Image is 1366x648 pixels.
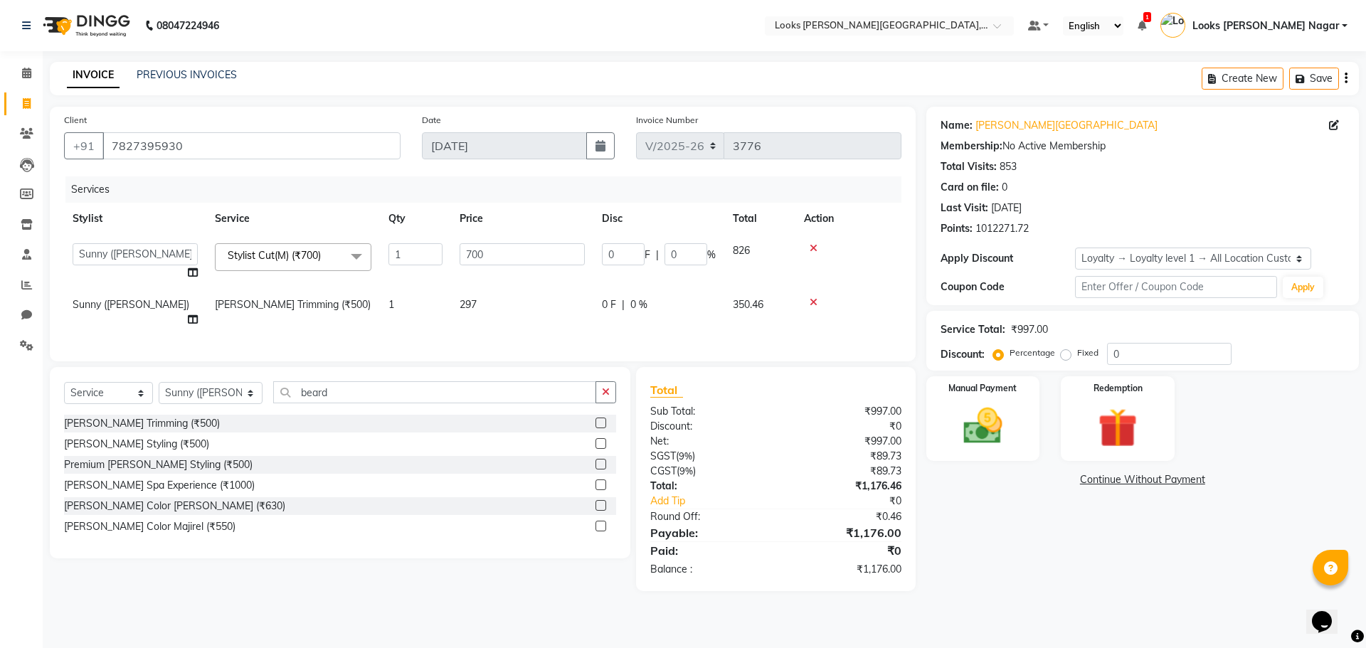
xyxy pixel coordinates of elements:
[775,419,911,434] div: ₹0
[67,63,120,88] a: INVOICE
[941,139,1345,154] div: No Active Membership
[941,322,1005,337] div: Service Total:
[36,6,134,46] img: logo
[640,419,775,434] div: Discount:
[102,132,401,159] input: Search by Name/Mobile/Email/Code
[273,381,596,403] input: Search or Scan
[1160,13,1185,38] img: Looks Kamla Nagar
[73,298,189,311] span: Sunny ([PERSON_NAME])
[1143,12,1151,22] span: 1
[775,562,911,577] div: ₹1,176.00
[775,404,911,419] div: ₹997.00
[951,403,1015,449] img: _cash.svg
[1077,346,1098,359] label: Fixed
[157,6,219,46] b: 08047224946
[602,297,616,312] span: 0 F
[640,404,775,419] div: Sub Total:
[656,248,659,262] span: |
[65,176,912,203] div: Services
[1202,68,1283,90] button: Create New
[636,114,698,127] label: Invoice Number
[650,464,677,477] span: CGST
[941,139,1002,154] div: Membership:
[64,499,285,514] div: [PERSON_NAME] Color [PERSON_NAME] (₹630)
[679,450,692,462] span: 9%
[1002,180,1007,195] div: 0
[707,248,716,262] span: %
[679,465,693,477] span: 9%
[321,249,327,262] a: x
[451,203,593,235] th: Price
[622,297,625,312] span: |
[215,298,371,311] span: [PERSON_NAME] Trimming (₹500)
[64,519,235,534] div: [PERSON_NAME] Color Majirel (₹550)
[1086,403,1150,452] img: _gift.svg
[206,203,380,235] th: Service
[640,542,775,559] div: Paid:
[724,203,795,235] th: Total
[640,494,798,509] a: Add Tip
[388,298,394,311] span: 1
[941,180,999,195] div: Card on file:
[1010,346,1055,359] label: Percentage
[640,449,775,464] div: ( )
[1000,159,1017,174] div: 853
[64,114,87,127] label: Client
[1075,276,1277,298] input: Enter Offer / Coupon Code
[64,132,104,159] button: +91
[941,221,973,236] div: Points:
[941,251,1075,266] div: Apply Discount
[64,437,209,452] div: [PERSON_NAME] Styling (₹500)
[775,479,911,494] div: ₹1,176.46
[929,472,1356,487] a: Continue Without Payment
[593,203,724,235] th: Disc
[630,297,647,312] span: 0 %
[64,478,255,493] div: [PERSON_NAME] Spa Experience (₹1000)
[650,383,683,398] span: Total
[948,382,1017,395] label: Manual Payment
[975,221,1029,236] div: 1012271.72
[975,118,1158,133] a: [PERSON_NAME][GEOGRAPHIC_DATA]
[640,562,775,577] div: Balance :
[733,244,750,257] span: 826
[775,509,911,524] div: ₹0.46
[380,203,451,235] th: Qty
[422,114,441,127] label: Date
[1192,18,1339,33] span: Looks [PERSON_NAME] Nagar
[1094,382,1143,395] label: Redemption
[137,68,237,81] a: PREVIOUS INVOICES
[775,542,911,559] div: ₹0
[775,464,911,479] div: ₹89.73
[941,201,988,216] div: Last Visit:
[1011,322,1048,337] div: ₹997.00
[640,524,775,541] div: Payable:
[733,298,763,311] span: 350.46
[640,479,775,494] div: Total:
[645,248,650,262] span: F
[991,201,1022,216] div: [DATE]
[941,280,1075,294] div: Coupon Code
[1138,19,1146,32] a: 1
[640,464,775,479] div: ( )
[64,203,206,235] th: Stylist
[640,509,775,524] div: Round Off:
[1283,277,1323,298] button: Apply
[795,203,901,235] th: Action
[775,434,911,449] div: ₹997.00
[775,449,911,464] div: ₹89.73
[1306,591,1352,634] iframe: chat widget
[941,347,985,362] div: Discount:
[650,450,676,462] span: SGST
[775,524,911,541] div: ₹1,176.00
[228,249,321,262] span: Stylist Cut(M) (₹700)
[460,298,477,311] span: 297
[640,434,775,449] div: Net:
[941,159,997,174] div: Total Visits:
[64,416,220,431] div: [PERSON_NAME] Trimming (₹500)
[1289,68,1339,90] button: Save
[64,457,253,472] div: Premium [PERSON_NAME] Styling (₹500)
[798,494,911,509] div: ₹0
[941,118,973,133] div: Name:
